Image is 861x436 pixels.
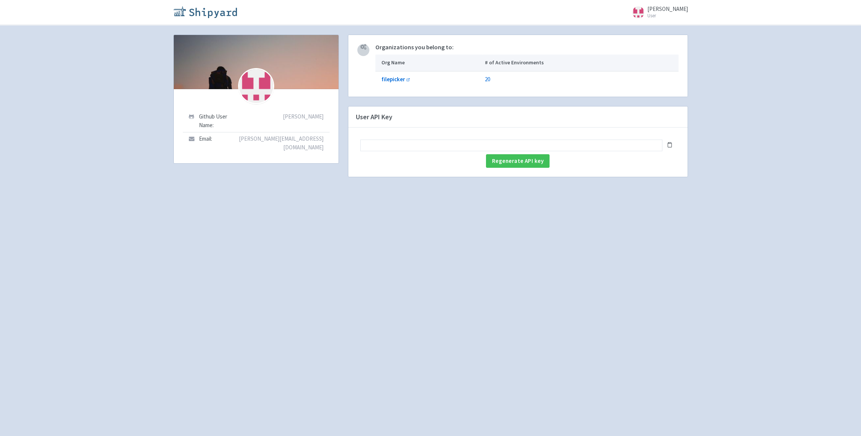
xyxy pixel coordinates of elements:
[483,55,679,71] th: # of Active Environments
[197,132,236,154] td: Email:
[375,55,483,71] th: Org Name
[628,6,688,18] a: [PERSON_NAME] User
[238,68,274,104] img: 99967481
[197,110,236,132] td: Github User Name:
[375,44,679,51] h5: Organizations you belong to:
[348,106,688,128] h4: User API Key
[485,76,490,83] a: 20
[381,76,410,83] a: filepicker
[492,157,544,164] span: Regenerate API key
[173,6,237,18] img: Shipyard logo
[283,113,323,120] span: [PERSON_NAME]
[647,13,688,18] small: User
[239,135,323,151] span: [PERSON_NAME][EMAIL_ADDRESS][DOMAIN_NAME]
[486,154,550,168] button: Regenerate API key
[381,76,405,83] b: filepicker
[647,5,688,12] span: [PERSON_NAME]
